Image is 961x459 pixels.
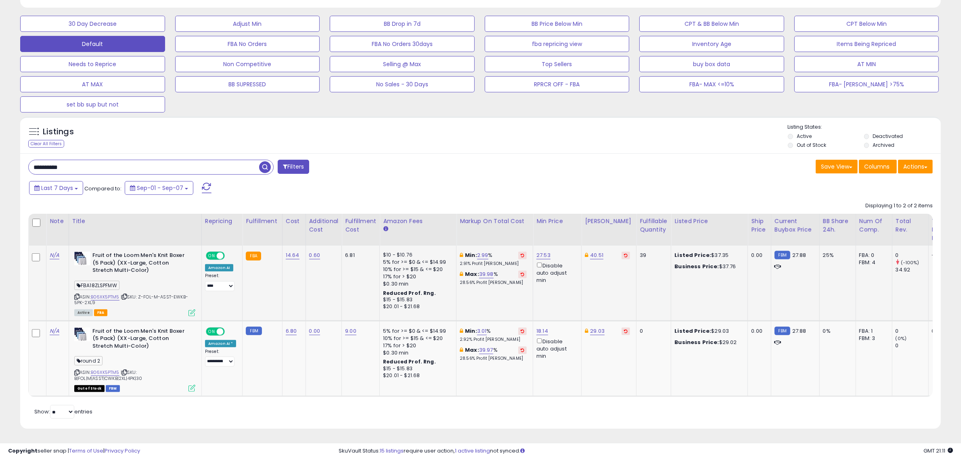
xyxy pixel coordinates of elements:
[205,340,237,347] div: Amazon AI *
[383,303,450,310] div: $20.01 - $21.68
[205,264,233,271] div: Amazon AI
[639,16,784,32] button: CPT & BB Below Min
[794,56,939,72] button: AT MIN
[383,358,436,365] b: Reduced Prof. Rng.
[91,369,119,376] a: B06XK5PTM5
[34,408,92,415] span: Show: entries
[286,251,299,259] a: 14.64
[8,447,140,455] div: seller snap | |
[536,251,551,259] a: 27.53
[797,133,812,140] label: Active
[74,252,90,265] img: 41jruwQfomL._SL40_.jpg
[932,252,950,259] div: -34.92
[29,181,83,195] button: Last 7 Days
[74,356,103,365] span: round 2
[896,266,928,273] div: 34.92
[536,337,575,360] div: Disable auto adjust min
[50,251,59,259] a: N/A
[465,270,479,278] b: Max:
[859,259,886,266] div: FBM: 4
[674,327,711,335] b: Listed Price:
[792,327,806,335] span: 27.88
[330,76,475,92] button: No Sales - 30 Days
[74,328,90,341] img: 41jruwQfomL._SL40_.jpg
[460,217,530,225] div: Markup on Total Cost
[536,327,548,335] a: 18.14
[751,252,764,259] div: 0.00
[460,261,527,267] p: 2.91% Profit [PERSON_NAME]
[383,372,450,379] div: $20.01 - $21.68
[74,309,93,316] span: All listings currently available for purchase on Amazon
[246,252,261,261] small: FBA
[536,217,578,225] div: Min Price
[674,263,719,270] b: Business Price:
[205,349,237,367] div: Preset:
[460,252,527,267] div: %
[74,328,195,391] div: ASIN:
[383,259,450,266] div: 5% for >= $0 & <= $14.99
[864,163,890,171] span: Columns
[380,447,404,455] a: 15 listings
[896,342,928,349] div: 0
[460,328,527,342] div: %
[278,160,309,174] button: Filters
[823,328,850,335] div: 0%
[20,56,165,72] button: Needs to Reprice
[137,184,183,192] span: Sep-01 - Sep-07
[485,56,630,72] button: Top Sellers
[74,369,142,381] span: | SKU: B|FOL|M|ASST|CWKB|2XL|4PK|30
[477,251,488,259] a: 2.99
[674,338,719,346] b: Business Price:
[674,263,741,270] div: $37.76
[383,273,450,280] div: 17% for > $20
[309,251,320,259] a: 0.60
[816,160,858,173] button: Save View
[865,202,933,210] div: Displaying 1 to 2 of 2 items
[674,217,744,225] div: Listed Price
[751,217,767,234] div: Ship Price
[896,328,928,335] div: 0
[50,217,65,225] div: Note
[674,328,741,335] div: $29.03
[859,160,897,173] button: Columns
[788,123,941,131] p: Listing States:
[485,16,630,32] button: BB Price Below Min
[674,251,711,259] b: Listed Price:
[175,56,320,72] button: Non Competitive
[339,447,953,455] div: SkuVault Status: require user action, not synced.
[175,16,320,32] button: Adjust Min
[383,280,450,288] div: $0.30 min
[456,214,533,246] th: The percentage added to the cost of goods (COGS) that forms the calculator for Min & Max prices.
[383,335,450,342] div: 10% for >= $15 & <= $20
[460,337,527,342] p: 2.92% Profit [PERSON_NAME]
[479,270,494,278] a: 39.98
[74,294,188,306] span: | SKU: Z-FOL-M-ASST-EWKB-5PK-2XL9
[383,266,450,273] div: 10% for >= $15 & <= $20
[41,184,73,192] span: Last 7 Days
[640,328,665,335] div: 0
[640,217,668,234] div: Fulfillable Quantity
[286,217,302,225] div: Cost
[330,16,475,32] button: BB Drop in 7d
[20,36,165,52] button: Default
[43,126,74,138] h5: Listings
[590,251,603,259] a: 40.51
[94,309,108,316] span: FBA
[205,273,237,291] div: Preset:
[485,36,630,52] button: fba repricing view
[74,252,195,315] div: ASIN:
[383,225,388,233] small: Amazon Fees.
[896,252,928,259] div: 0
[751,328,764,335] div: 0.00
[224,252,237,259] span: OFF
[309,217,339,234] div: Additional Cost
[175,76,320,92] button: BB SUPRESSED
[125,181,193,195] button: Sep-01 - Sep-07
[286,327,297,335] a: 6.80
[205,217,239,225] div: Repricing
[246,327,262,335] small: FBM
[873,133,903,140] label: Deactivated
[859,335,886,342] div: FBM: 3
[383,290,436,296] b: Reduced Prof. Rng.
[932,328,950,335] div: 0.00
